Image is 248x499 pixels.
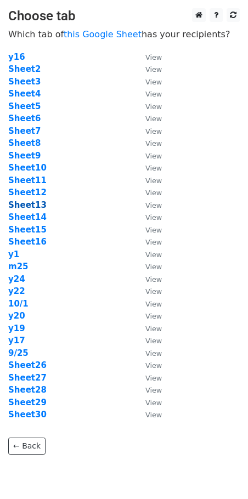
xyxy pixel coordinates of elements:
a: Sheet2 [8,64,41,74]
p: Which tab of has your recipients? [8,29,240,40]
small: View [145,164,162,172]
a: this Google Sheet [64,29,142,39]
a: Sheet9 [8,151,41,161]
a: Sheet4 [8,89,41,99]
a: 9/25 [8,348,29,358]
a: Sheet11 [8,175,47,185]
a: View [134,225,162,235]
a: y20 [8,311,25,321]
small: View [145,287,162,296]
a: View [134,237,162,247]
small: View [145,189,162,197]
a: View [134,336,162,345]
small: View [145,177,162,185]
small: View [145,386,162,394]
strong: Sheet7 [8,126,41,136]
strong: Sheet27 [8,373,47,383]
a: View [134,163,162,173]
a: Sheet28 [8,385,47,395]
a: ← Back [8,438,46,455]
a: View [134,324,162,333]
a: Sheet12 [8,188,47,197]
iframe: Chat Widget [193,446,248,499]
a: View [134,348,162,358]
a: Sheet29 [8,398,47,407]
small: View [145,127,162,135]
a: View [134,89,162,99]
a: View [134,398,162,407]
a: View [134,410,162,419]
small: View [145,399,162,407]
a: Sheet14 [8,212,47,222]
a: m25 [8,262,29,271]
a: View [134,360,162,370]
small: View [145,115,162,123]
a: y22 [8,286,25,296]
a: Sheet15 [8,225,47,235]
small: View [145,201,162,209]
small: View [145,337,162,345]
a: View [134,250,162,259]
a: Sheet3 [8,77,41,87]
a: Sheet26 [8,360,47,370]
a: View [134,262,162,271]
a: Sheet10 [8,163,47,173]
small: View [145,263,162,271]
small: View [145,411,162,419]
small: View [145,65,162,73]
a: Sheet30 [8,410,47,419]
strong: Sheet13 [8,200,47,210]
a: Sheet6 [8,114,41,123]
a: Sheet8 [8,138,41,148]
a: View [134,311,162,321]
a: y16 [8,52,25,62]
a: View [134,274,162,284]
strong: y19 [8,324,25,333]
a: 10/1 [8,299,29,309]
small: View [145,300,162,308]
a: View [134,299,162,309]
small: View [145,53,162,61]
small: View [145,139,162,148]
a: Sheet5 [8,101,41,111]
small: View [145,152,162,160]
small: View [145,325,162,333]
a: View [134,138,162,148]
a: View [134,151,162,161]
a: View [134,101,162,111]
a: View [134,373,162,383]
a: y24 [8,274,25,284]
a: View [134,200,162,210]
small: View [145,374,162,382]
a: View [134,114,162,123]
small: View [145,312,162,320]
a: Sheet16 [8,237,47,247]
small: View [145,238,162,246]
a: y17 [8,336,25,345]
a: y1 [8,250,19,259]
a: View [134,212,162,222]
a: View [134,286,162,296]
